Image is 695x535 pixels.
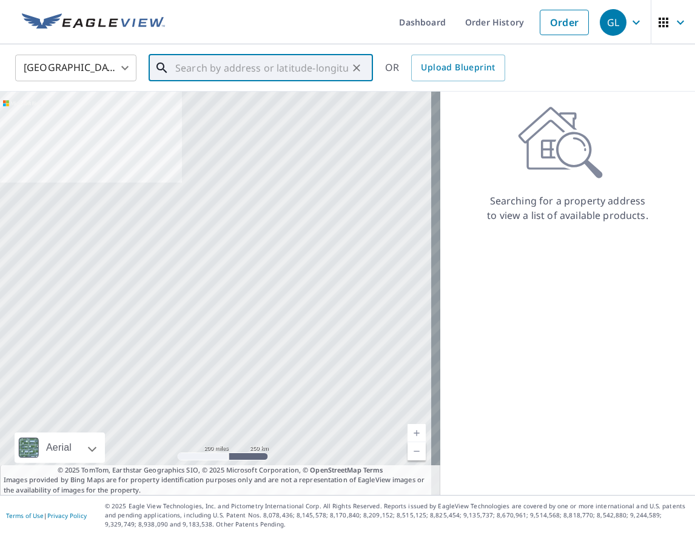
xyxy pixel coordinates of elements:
p: © 2025 Eagle View Technologies, Inc. and Pictometry International Corp. All Rights Reserved. Repo... [105,502,689,529]
p: | [6,512,87,519]
div: GL [600,9,626,36]
input: Search by address or latitude-longitude [175,51,348,85]
p: Searching for a property address to view a list of available products. [486,193,649,223]
a: OpenStreetMap [310,465,361,474]
a: Terms of Use [6,511,44,520]
div: Aerial [42,432,75,463]
div: OR [385,55,505,81]
span: Upload Blueprint [421,60,495,75]
button: Clear [348,59,365,76]
a: Order [540,10,589,35]
img: EV Logo [22,13,165,32]
div: Aerial [15,432,105,463]
span: © 2025 TomTom, Earthstar Geographics SIO, © 2025 Microsoft Corporation, © [58,465,383,476]
a: Upload Blueprint [411,55,505,81]
a: Terms [363,465,383,474]
div: [GEOGRAPHIC_DATA] [15,51,136,85]
a: Current Level 5, Zoom Out [408,442,426,460]
a: Current Level 5, Zoom In [408,424,426,442]
a: Privacy Policy [47,511,87,520]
